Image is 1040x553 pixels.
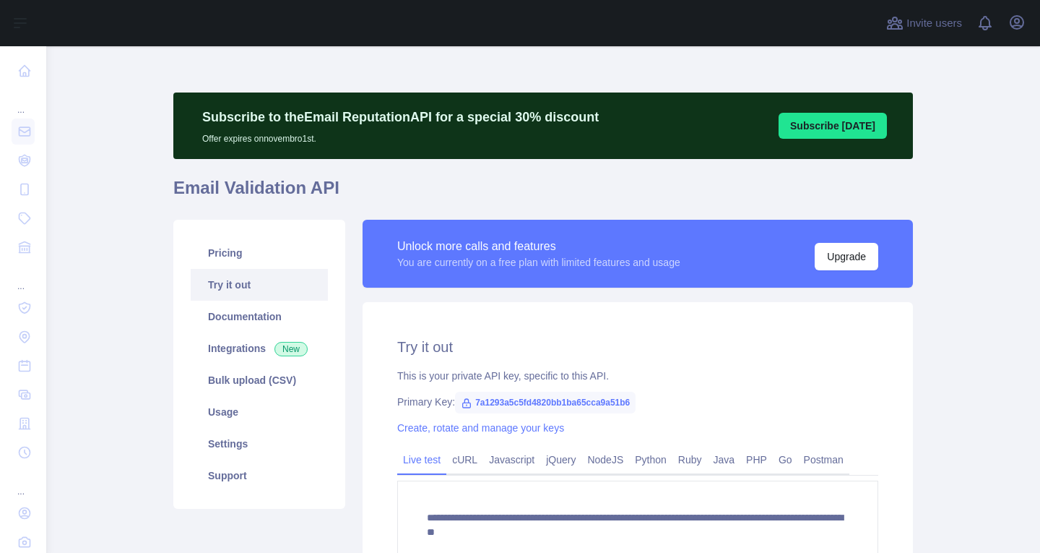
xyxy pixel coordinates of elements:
a: Postman [798,448,849,471]
h1: Email Validation API [173,176,913,211]
a: Python [629,448,672,471]
a: Go [773,448,798,471]
span: 7a1293a5c5fd4820bb1ba65cca9a51b6 [455,392,636,413]
div: ... [12,87,35,116]
a: Java [708,448,741,471]
span: Invite users [906,15,962,32]
a: Usage [191,396,328,428]
button: Subscribe [DATE] [779,113,887,139]
a: Bulk upload (CSV) [191,364,328,396]
a: jQuery [540,448,581,471]
p: Offer expires on novembro 1st. [202,127,599,145]
div: This is your private API key, specific to this API. [397,369,878,383]
div: ... [12,263,35,292]
a: Ruby [672,448,708,471]
a: Try it out [191,269,328,301]
a: PHP [740,448,773,471]
a: Live test [397,448,446,471]
div: Primary Key: [397,395,878,409]
h2: Try it out [397,337,878,357]
div: Unlock more calls and features [397,238,680,255]
a: cURL [446,448,483,471]
a: Create, rotate and manage your keys [397,422,564,434]
a: NodeJS [581,448,629,471]
a: Integrations New [191,333,328,364]
div: You are currently on a free plan with limited features and usage [397,255,680,270]
a: Pricing [191,237,328,269]
a: Documentation [191,301,328,333]
a: Javascript [483,448,540,471]
p: Subscribe to the Email Reputation API for a special 30 % discount [202,107,599,127]
div: ... [12,468,35,497]
button: Invite users [883,12,965,35]
button: Upgrade [815,243,878,270]
span: New [274,342,308,356]
a: Settings [191,428,328,460]
a: Support [191,460,328,492]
